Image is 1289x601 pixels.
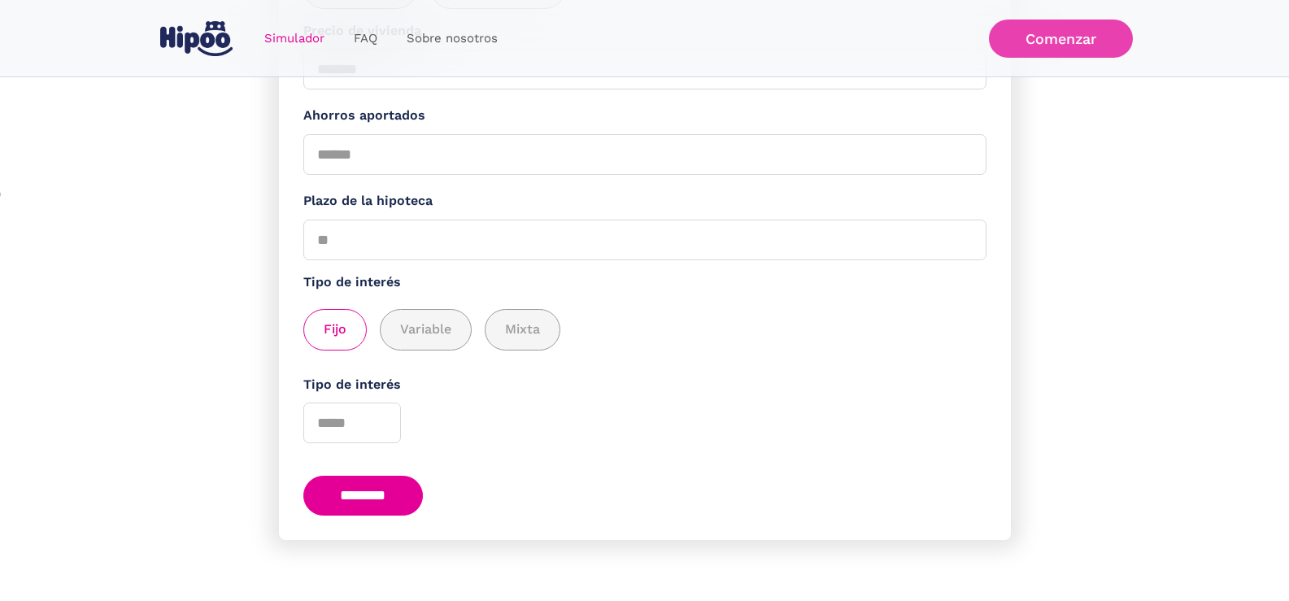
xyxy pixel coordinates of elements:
span: Fijo [324,320,346,340]
a: Sobre nosotros [392,23,512,54]
label: Plazo de la hipoteca [303,191,986,211]
a: FAQ [339,23,392,54]
a: Simulador [250,23,339,54]
div: add_description_here [303,309,986,351]
span: Variable [400,320,451,340]
span: Mixta [505,320,540,340]
label: Ahorros aportados [303,106,986,126]
a: home [157,15,237,63]
label: Tipo de interés [303,375,986,395]
label: Tipo de interés [303,272,986,293]
a: Comenzar [989,20,1133,58]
